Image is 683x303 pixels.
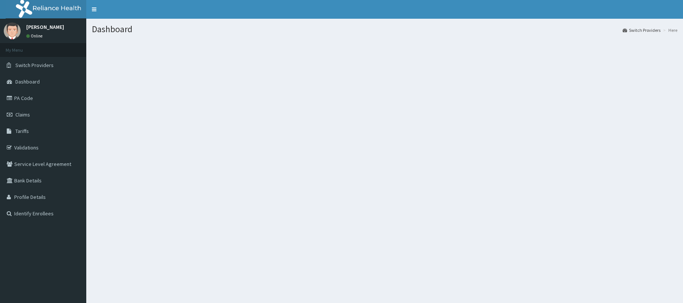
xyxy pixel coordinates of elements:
[15,62,54,69] span: Switch Providers
[661,27,677,33] li: Here
[4,22,21,39] img: User Image
[26,24,64,30] p: [PERSON_NAME]
[15,128,29,134] span: Tariffs
[15,78,40,85] span: Dashboard
[92,24,677,34] h1: Dashboard
[26,33,44,39] a: Online
[15,111,30,118] span: Claims
[623,27,660,33] a: Switch Providers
